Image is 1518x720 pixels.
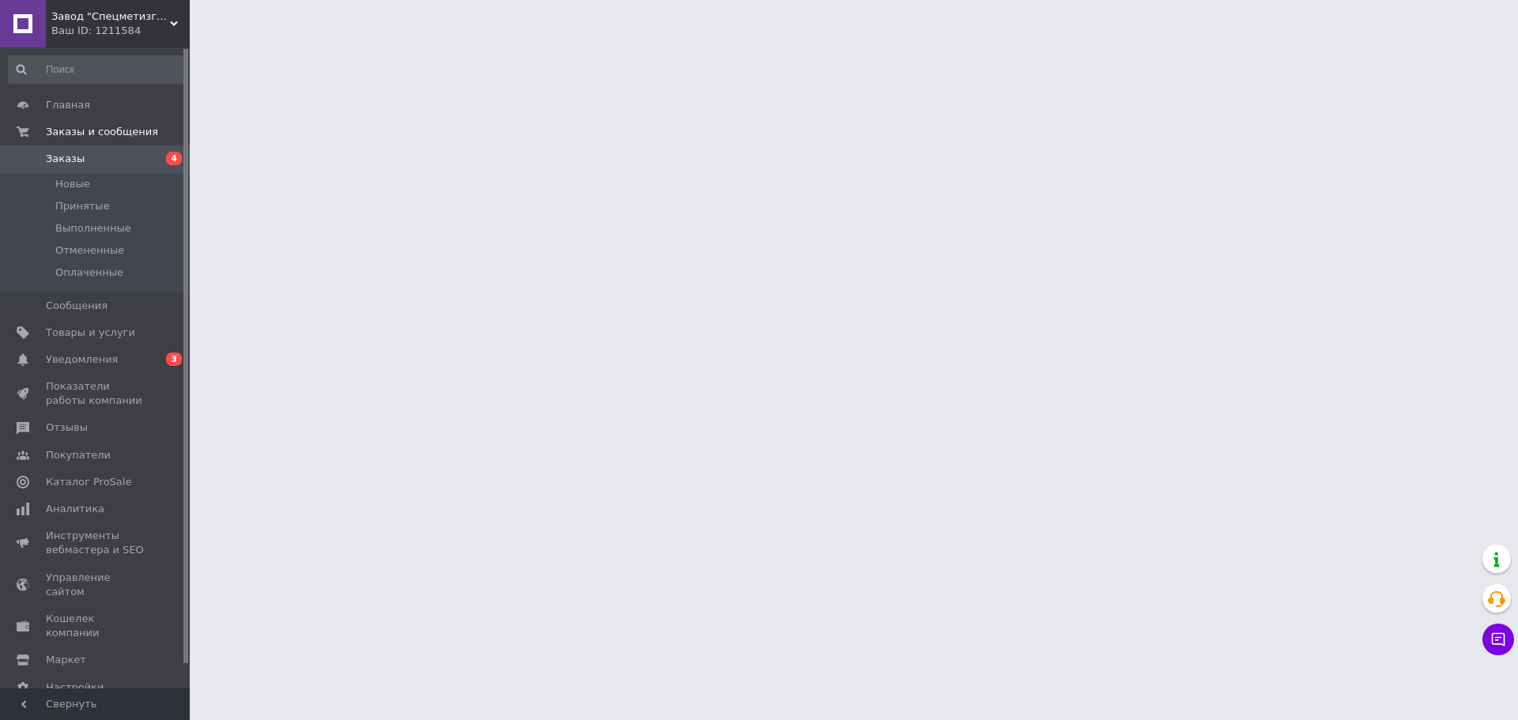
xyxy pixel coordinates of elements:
[46,529,146,557] span: Инструменты вебмастера и SEO
[51,24,190,38] div: Ваш ID: 1211584
[46,502,104,516] span: Аналитика
[46,125,158,139] span: Заказы и сообщения
[51,9,170,24] span: Завод "Спецметизгруп"
[1482,624,1514,655] button: Чат с покупателем
[46,379,146,408] span: Показатели работы компании
[46,571,146,599] span: Управление сайтом
[55,199,110,213] span: Принятые
[46,152,85,166] span: Заказы
[46,448,111,462] span: Покупатели
[46,299,108,313] span: Сообщения
[46,680,104,695] span: Настройки
[46,326,135,340] span: Товары и услуги
[166,152,182,165] span: 4
[46,98,90,112] span: Главная
[46,352,118,367] span: Уведомления
[55,243,124,258] span: Отмененные
[46,653,86,667] span: Маркет
[8,55,187,84] input: Поиск
[46,475,131,489] span: Каталог ProSale
[46,420,88,435] span: Отзывы
[55,266,123,280] span: Оплаченные
[46,612,146,640] span: Кошелек компании
[55,221,131,236] span: Выполненные
[55,177,90,191] span: Новые
[166,352,182,366] span: 3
